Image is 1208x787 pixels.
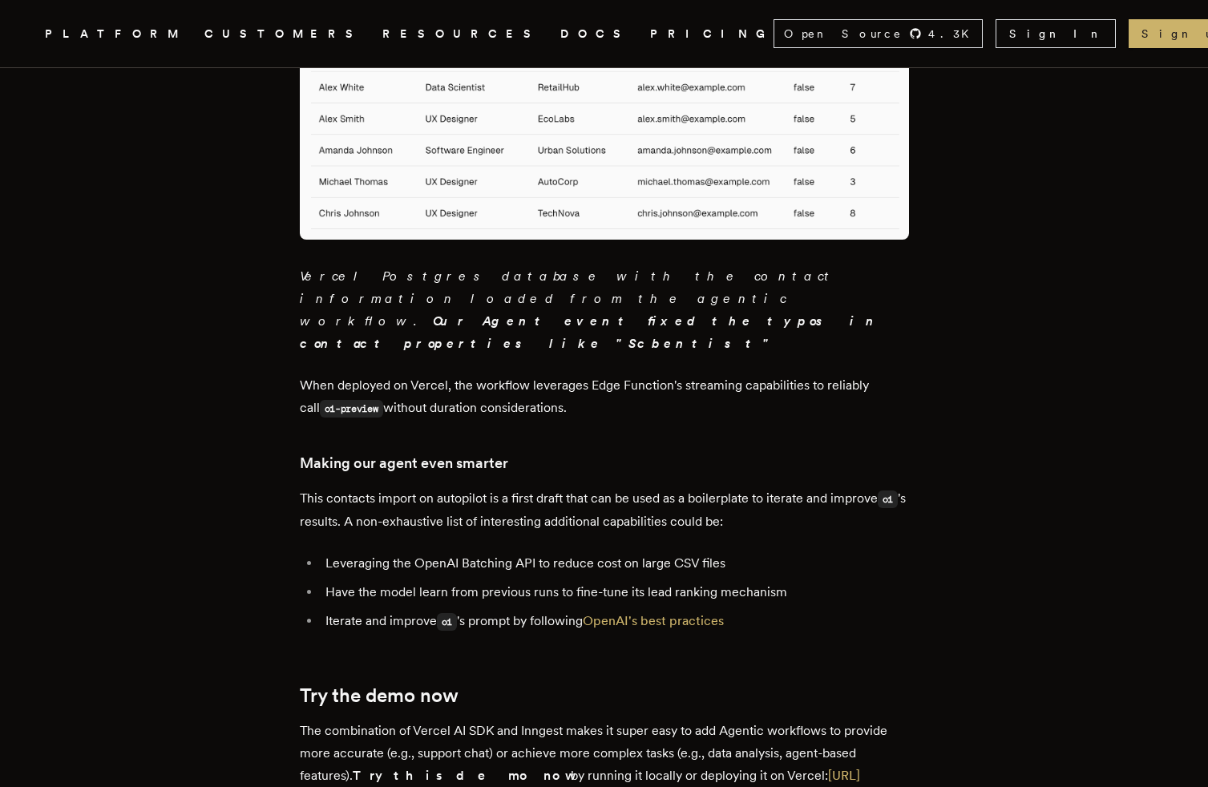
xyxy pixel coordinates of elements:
code: o1-preview [320,400,383,418]
li: Leveraging the OpenAI Batching API to reduce cost on large CSV files [321,552,909,575]
strong: Try this demo now [353,768,571,783]
button: PLATFORM [45,24,185,44]
h2: Try the demo now [300,684,909,707]
a: OpenAI's best practices [583,613,724,628]
button: RESOURCES [382,24,541,44]
span: Open Source [784,26,903,42]
em: Vercel Postgres database with the contact information loaded from the agentic workflow. [300,268,882,351]
code: o1 [437,613,457,631]
a: PRICING [650,24,774,44]
strong: Our Agent event fixed the typos in contact properties like "Scbentist" [300,313,882,351]
a: CUSTOMERS [204,24,363,44]
h3: Making our agent even smarter [300,452,909,474]
li: Iterate and improve 's prompt by following [321,610,909,633]
a: DOCS [560,24,631,44]
li: Have the model learn from previous runs to fine-tune its lead ranking mechanism [321,581,909,603]
code: o1 [878,490,898,508]
span: 4.3 K [928,26,979,42]
a: Sign In [996,19,1116,48]
p: When deployed on Vercel, the workflow leverages Edge Function's streaming capabilities to reliabl... [300,374,909,420]
p: This contacts import on autopilot is a first draft that can be used as a boilerplate to iterate a... [300,487,909,533]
